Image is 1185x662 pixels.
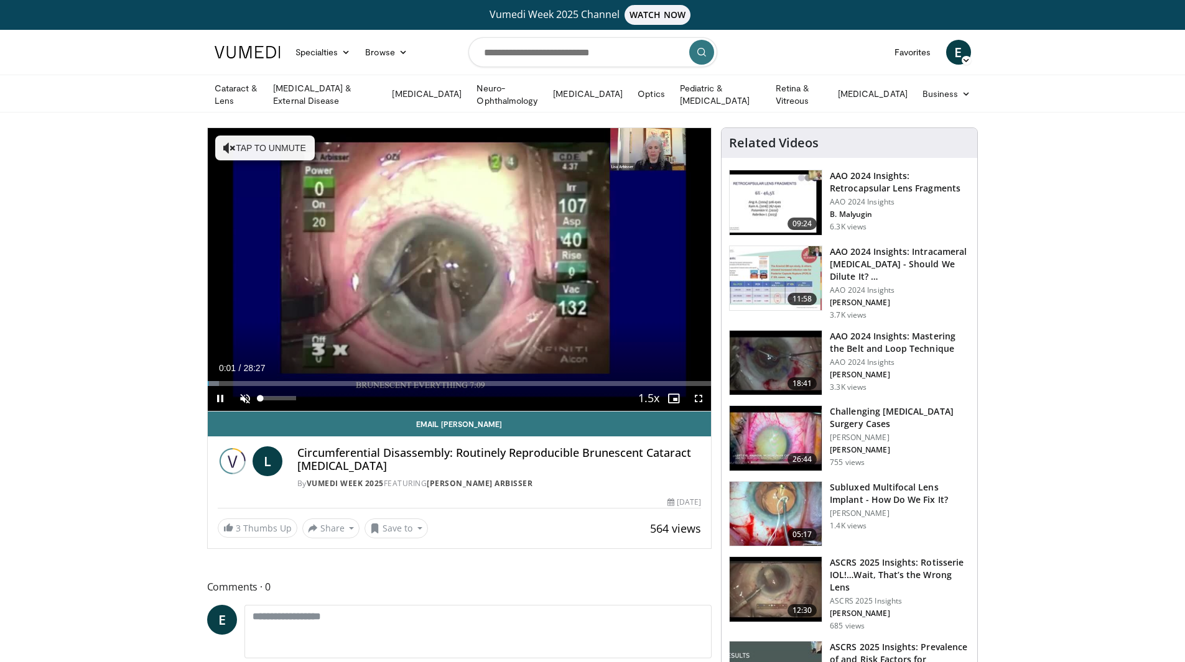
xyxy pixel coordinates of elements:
h4: Circumferential Disassembly: Routinely Reproducible Brunescent Cataract [MEDICAL_DATA] [297,446,702,473]
p: [PERSON_NAME] [830,445,970,455]
h3: Challenging [MEDICAL_DATA] Surgery Cases [830,405,970,430]
h3: ASCRS 2025 Insights: Rotisserie IOL!…Wait, That’s the Wrong Lens [830,556,970,594]
div: Volume Level [261,396,296,400]
span: 26:44 [788,453,817,466]
h4: Related Videos [729,136,819,150]
a: L [253,446,282,476]
span: / [239,363,241,373]
a: 05:17 Subluxed Multifocal Lens Implant - How Do We Fix It? [PERSON_NAME] 1.4K views [729,481,970,547]
video-js: Video Player [208,128,712,411]
span: 3 [236,522,241,534]
div: By FEATURING [297,478,702,489]
p: [PERSON_NAME] [830,609,970,618]
button: Fullscreen [686,386,711,411]
button: Save to [365,518,428,538]
span: WATCH NOW [625,5,690,25]
p: [PERSON_NAME] [830,508,970,518]
p: AAO 2024 Insights [830,357,970,367]
input: Search topics, interventions [468,37,717,67]
button: Pause [208,386,233,411]
p: [PERSON_NAME] [830,370,970,380]
span: 0:01 [219,363,236,373]
a: Vumedi Week 2025 [307,478,384,489]
p: 1.4K views [830,521,867,531]
p: AAO 2024 Insights [830,285,970,295]
a: Neuro-Ophthalmology [469,82,546,107]
span: 11:58 [788,293,817,305]
img: 22a3a3a3-03de-4b31-bd81-a17540334f4a.150x105_q85_crop-smart_upscale.jpg [730,331,822,395]
img: Vumedi Week 2025 [218,446,248,476]
a: Browse [358,40,415,65]
h3: AAO 2024 Insights: Retrocapsular Lens Fragments [830,170,970,195]
button: Unmute [233,386,258,411]
a: Favorites [887,40,939,65]
h3: AAO 2024 Insights: Mastering the Belt and Loop Technique [830,330,970,355]
a: Email [PERSON_NAME] [208,411,712,436]
a: 11:58 AAO 2024 Insights: Intracameral [MEDICAL_DATA] - Should We Dilute It? … AAO 2024 Insights [... [729,246,970,320]
a: 3 Thumbs Up [218,518,297,538]
p: ASCRS 2025 Insights [830,596,970,606]
div: Progress Bar [208,381,712,386]
a: [MEDICAL_DATA] & External Disease [266,82,384,107]
a: 18:41 AAO 2024 Insights: Mastering the Belt and Loop Technique AAO 2024 Insights [PERSON_NAME] 3.... [729,330,970,396]
p: 3.3K views [830,382,867,392]
a: 26:44 Challenging [MEDICAL_DATA] Surgery Cases [PERSON_NAME] [PERSON_NAME] 755 views [729,405,970,471]
p: [PERSON_NAME] [830,433,970,443]
a: E [207,605,237,635]
a: [PERSON_NAME] Arbisser [427,478,532,489]
span: 12:30 [788,604,817,617]
a: 12:30 ASCRS 2025 Insights: Rotisserie IOL!…Wait, That’s the Wrong Lens ASCRS 2025 Insights [PERSO... [729,556,970,631]
img: 5ae980af-743c-4d96-b653-dad8d2e81d53.150x105_q85_crop-smart_upscale.jpg [730,557,822,622]
p: AAO 2024 Insights [830,197,970,207]
button: Tap to unmute [215,136,315,160]
a: [MEDICAL_DATA] [384,81,469,106]
span: 05:17 [788,528,817,541]
span: Comments 0 [207,579,712,595]
a: Pediatric & [MEDICAL_DATA] [672,82,768,107]
p: 685 views [830,621,865,631]
p: 755 views [830,457,865,467]
img: 3fc25be6-574f-41c0-96b9-b0d00904b018.150x105_q85_crop-smart_upscale.jpg [730,482,822,546]
a: Business [915,81,978,106]
img: VuMedi Logo [215,46,281,58]
a: Vumedi Week 2025 ChannelWATCH NOW [216,5,969,25]
img: 01f52a5c-6a53-4eb2-8a1d-dad0d168ea80.150x105_q85_crop-smart_upscale.jpg [730,170,822,235]
p: B. Malyugin [830,209,970,219]
img: de733f49-b136-4bdc-9e00-4021288efeb7.150x105_q85_crop-smart_upscale.jpg [730,246,822,311]
button: Share [302,518,360,538]
button: Playback Rate [636,386,661,411]
span: 28:27 [243,363,265,373]
a: 09:24 AAO 2024 Insights: Retrocapsular Lens Fragments AAO 2024 Insights B. Malyugin 6.3K views [729,170,970,236]
a: [MEDICAL_DATA] [830,81,915,106]
h3: Subluxed Multifocal Lens Implant - How Do We Fix It? [830,481,970,506]
span: 09:24 [788,218,817,230]
a: Optics [630,81,672,106]
p: [PERSON_NAME] [830,298,970,308]
a: Specialties [288,40,358,65]
p: 6.3K views [830,222,867,232]
span: 564 views [650,521,701,536]
span: 18:41 [788,377,817,390]
a: E [946,40,971,65]
h3: AAO 2024 Insights: Intracameral [MEDICAL_DATA] - Should We Dilute It? … [830,246,970,283]
a: [MEDICAL_DATA] [546,81,630,106]
p: 3.7K views [830,310,867,320]
button: Enable picture-in-picture mode [661,386,686,411]
a: Cataract & Lens [207,82,266,107]
img: 05a6f048-9eed-46a7-93e1-844e43fc910c.150x105_q85_crop-smart_upscale.jpg [730,406,822,471]
a: Retina & Vitreous [768,82,830,107]
div: [DATE] [667,497,701,508]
